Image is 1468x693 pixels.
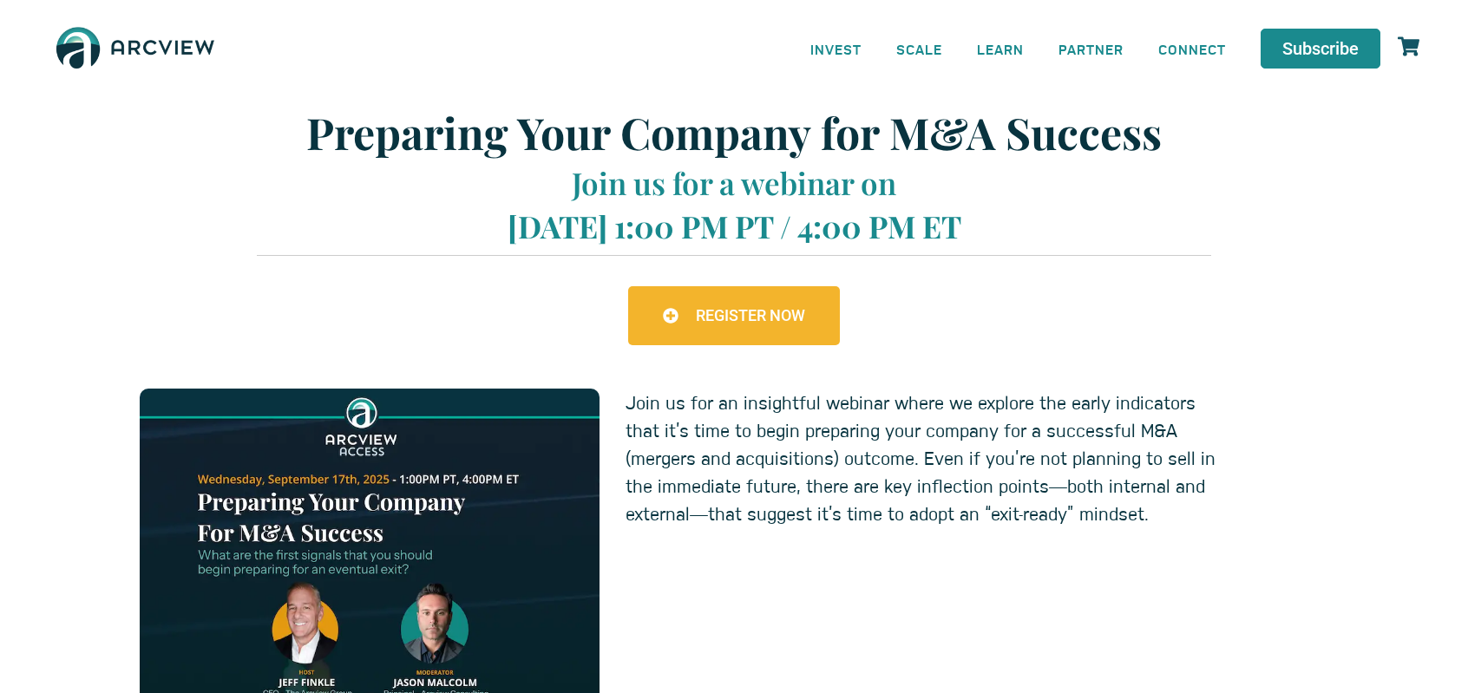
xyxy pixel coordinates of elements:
[696,308,805,324] span: REGISTER NOW
[628,286,840,345] a: REGISTER NOW
[793,29,1243,69] nav: Menu
[960,29,1041,69] a: LEARN
[626,389,1223,527] p: Join us for an insightful webinar where we explore the early indicators that it’s time to begin p...
[1282,40,1359,57] span: Subscribe
[1041,29,1141,69] a: PARTNER
[1141,29,1243,69] a: CONNECT
[1261,29,1380,69] a: Subscribe
[265,163,1203,203] h1: Join us for a webinar on
[793,29,879,69] a: INVEST
[265,206,1203,246] h1: [DATE] 1:00 PM PT / 4:00 PM ET
[265,107,1203,159] h1: Preparing Your Company for M&A Success
[49,17,222,81] img: The Arcview Group
[879,29,960,69] a: SCALE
